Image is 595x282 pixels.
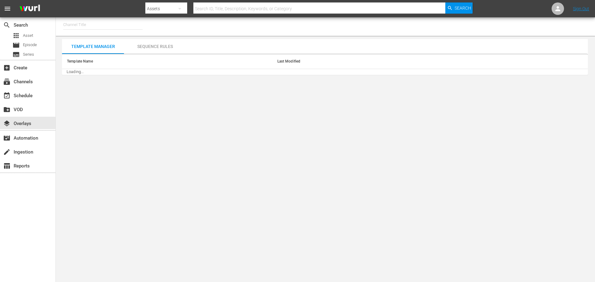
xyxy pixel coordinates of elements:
[272,54,483,69] th: Last Modified
[12,51,20,58] span: Series
[3,21,11,29] span: Search
[3,134,11,142] span: Automation
[3,162,11,170] span: Reports
[3,120,11,127] span: Overlays
[62,54,272,69] th: Template Name
[445,2,473,14] button: Search
[3,92,11,99] span: Schedule
[3,148,11,156] span: Ingestion
[23,42,37,48] span: Episode
[3,78,11,85] span: Channels
[12,41,20,49] span: Episode
[124,39,186,54] button: Sequence Rules
[455,2,471,14] span: Search
[3,106,11,113] span: VOD
[23,33,33,39] span: Asset
[15,2,45,16] img: ans4CAIJ8jUAAAAAAAAAAAAAAAAAAAAAAAAgQb4GAAAAAAAAAAAAAAAAAAAAAAAAJMjXAAAAAAAAAAAAAAAAAAAAAAAAgAT5G...
[3,64,11,72] span: Create
[4,5,11,12] span: menu
[573,6,589,11] a: Sign Out
[23,51,34,58] span: Series
[12,32,20,39] span: Asset
[62,39,124,54] button: Template Manager
[62,69,588,75] td: Loading...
